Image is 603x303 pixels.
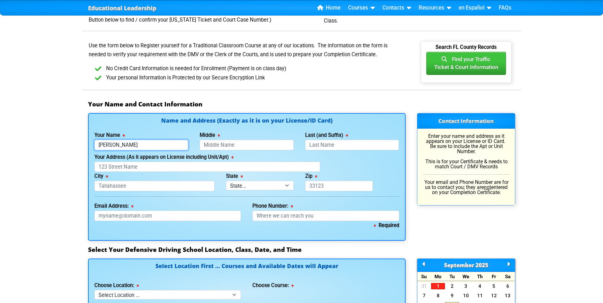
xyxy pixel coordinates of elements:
a: 5 [487,283,501,289]
a: 11 [473,293,487,299]
div: Th [473,272,487,281]
label: Phone Number: [252,204,293,209]
a: Home [315,3,343,13]
h3: Your Name and Contact Information [88,100,515,108]
li: Your personal Information is Protected by our Secure Encryption Link [98,73,406,83]
a: 7 [417,293,431,299]
u: not [484,184,491,190]
span: 2025 [476,261,488,269]
p: Use the form below to Register yourself for a Traditional Classroom Course at any of our location... [88,41,406,59]
a: 13 [501,293,515,299]
a: FAQs [496,3,514,13]
b: Search FL County Records [435,44,497,55]
label: Your Address (As it appears on License including Unit/Apt) [94,155,234,160]
h3: Select Your Defensive Driving School Location, Class, Date, and Time [88,246,515,253]
p: Enter your name and address as it appears on your License or ID Card. Be sure to include the Apt ... [423,134,509,169]
li: No Credit Card Information is needed for Enrollment (Payment is on class day) [98,64,406,73]
div: Tu [445,272,459,281]
a: 12 [487,293,501,299]
a: Resources [416,3,454,13]
input: Tallahassee [94,181,215,191]
label: Your Name [94,133,125,138]
b: Required [374,222,399,228]
a: Courses [346,3,377,13]
label: State [226,174,243,179]
h4: Name and Address (Exactly as it is on your License/ID Card) [94,118,399,123]
a: 31 [417,283,431,289]
input: Where we can reach you [252,211,399,221]
div: Su [417,272,431,281]
label: Email Address: [94,204,134,209]
a: 3 [459,283,473,289]
div: Fr [487,272,501,281]
a: 6 [501,283,515,289]
input: First Name [94,140,188,150]
h4: Select Location First ... Courses and Available Dates will Appear [94,263,399,276]
h3: Contact Information [417,113,515,129]
label: City [94,174,108,179]
input: Last Name [305,140,399,150]
a: 4 [473,283,487,289]
input: myname@domain.com [94,211,241,221]
button: Find your TrafficTicket & Court Information [426,52,506,75]
a: 10 [459,293,473,299]
label: Choose Course: [252,283,294,288]
a: 8 [431,293,445,299]
input: 123 Street Name [94,162,320,172]
label: Middle [200,133,220,138]
a: 2 [445,283,459,289]
a: 1 [431,283,445,289]
a: Educational Leadership [88,3,156,13]
div: We [459,272,473,281]
div: Mo [431,272,445,281]
label: Zip [305,174,317,179]
input: Middle Name [200,140,294,150]
a: en Español [456,3,494,13]
div: Sa [501,272,515,281]
a: Contacts [380,3,414,13]
label: Last (and Suffix) [305,133,348,138]
a: 9 [445,293,459,299]
span: September [444,261,474,269]
p: Your email and Phone Number are for us to contact you; they are entered on your Completion Certif... [423,180,509,195]
input: 33123 [305,181,373,191]
label: Choose Location: [94,283,139,288]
